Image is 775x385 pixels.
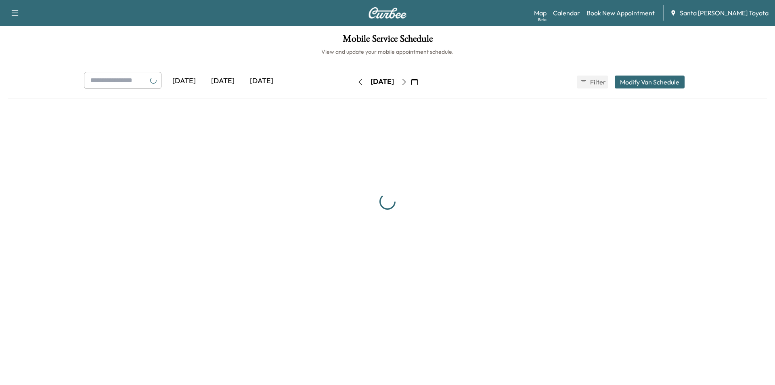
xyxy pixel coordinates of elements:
[615,76,685,88] button: Modify Van Schedule
[680,8,769,18] span: Santa [PERSON_NAME] Toyota
[242,72,281,90] div: [DATE]
[538,17,547,23] div: Beta
[553,8,580,18] a: Calendar
[8,48,767,56] h6: View and update your mobile appointment schedule.
[534,8,547,18] a: MapBeta
[368,7,407,19] img: Curbee Logo
[203,72,242,90] div: [DATE]
[586,8,655,18] a: Book New Appointment
[590,77,605,87] span: Filter
[577,76,608,88] button: Filter
[371,77,394,87] div: [DATE]
[165,72,203,90] div: [DATE]
[8,34,767,48] h1: Mobile Service Schedule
